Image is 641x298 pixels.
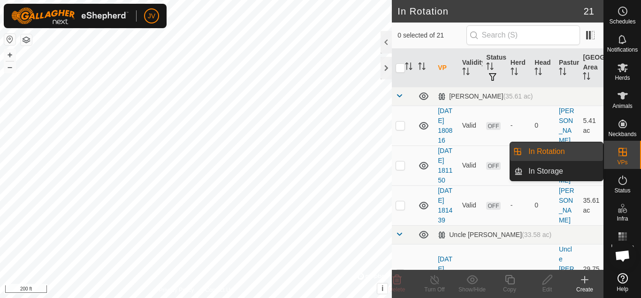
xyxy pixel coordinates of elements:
[397,6,584,17] h2: In Rotation
[438,92,533,100] div: [PERSON_NAME]
[559,69,566,76] p-sorticon: Activate to sort
[486,64,494,71] p-sorticon: Activate to sort
[559,107,574,144] a: [PERSON_NAME]
[534,69,542,76] p-sorticon: Activate to sort
[458,145,483,185] td: Valid
[405,64,412,71] p-sorticon: Activate to sort
[21,34,32,46] button: Map Layers
[584,4,594,18] span: 21
[486,162,500,170] span: OFF
[614,188,630,193] span: Status
[511,121,527,130] div: -
[511,269,527,279] div: -
[612,103,633,109] span: Animals
[458,106,483,145] td: Valid
[503,92,533,100] span: (35.61 ac)
[579,49,603,87] th: [GEOGRAPHIC_DATA] Area
[531,185,555,225] td: 0
[458,49,483,87] th: Validity
[486,202,500,210] span: OFF
[462,69,470,76] p-sorticon: Activate to sort
[434,49,458,87] th: VP
[511,69,518,76] p-sorticon: Activate to sort
[522,231,551,238] span: (33.58 ac)
[382,284,383,292] span: i
[608,131,636,137] span: Neckbands
[528,146,565,157] span: In Rotation
[617,286,628,292] span: Help
[617,216,628,222] span: Infra
[377,283,388,294] button: i
[510,162,603,181] li: In Storage
[528,285,566,294] div: Edit
[604,269,641,296] a: Help
[523,142,603,161] a: In Rotation
[511,200,527,210] div: -
[579,185,603,225] td: 35.61 ac
[11,8,129,24] img: Gallagher Logo
[486,122,500,130] span: OFF
[4,49,15,61] button: +
[528,166,563,177] span: In Storage
[438,147,452,184] a: [DATE] 181150
[611,244,634,250] span: Heatmap
[416,285,453,294] div: Turn Off
[205,286,233,294] a: Contact Us
[159,286,194,294] a: Privacy Policy
[4,61,15,73] button: –
[615,75,630,81] span: Herds
[438,107,452,144] a: [DATE] 180816
[617,160,627,165] span: VPs
[438,255,452,292] a: [DATE] 070151
[491,285,528,294] div: Copy
[453,285,491,294] div: Show/Hide
[389,286,405,293] span: Delete
[438,187,452,224] a: [DATE] 181439
[438,231,551,239] div: Uncle [PERSON_NAME]
[531,106,555,145] td: 0
[609,19,635,24] span: Schedules
[555,49,580,87] th: Pasture
[148,11,155,21] span: JV
[531,49,555,87] th: Head
[466,25,580,45] input: Search (S)
[523,162,603,181] a: In Storage
[609,242,637,270] div: Open chat
[559,187,574,224] a: [PERSON_NAME]
[566,285,603,294] div: Create
[507,49,531,87] th: Herd
[607,47,638,53] span: Notifications
[4,34,15,45] button: Reset Map
[583,74,590,81] p-sorticon: Activate to sort
[559,147,574,184] a: [PERSON_NAME]
[458,185,483,225] td: Valid
[579,106,603,145] td: 5.41 ac
[397,31,466,40] span: 0 selected of 21
[418,64,426,71] p-sorticon: Activate to sort
[482,49,507,87] th: Status
[510,142,603,161] li: In Rotation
